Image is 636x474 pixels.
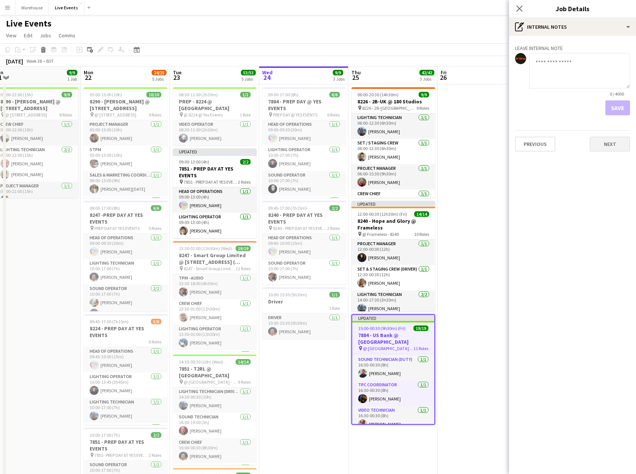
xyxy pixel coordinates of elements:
[351,201,435,311] app-job-card: Updated12:00-00:30 (12h30m) (Fri)14/148240 - Hope and Glory @ Frameless @ Frameless - 824010 Role...
[84,314,167,425] app-job-card: 09:45-17:00 (7h15m)5/68224 - PREP DAY AT YES EVENTS6 RolesHead of Operations1/109:45-10:00 (15m)[...
[149,339,161,344] span: 6 Roles
[351,87,435,198] app-job-card: 06:00-20:30 (14h30m)9/98226 - 2B-UK @ 180 Studios 8226 - 2B-[GEOGRAPHIC_DATA]9 RolesLighting Tech...
[84,423,167,449] app-card-role: Production Manager1/1
[262,298,346,305] h3: Driver
[179,359,223,365] span: 14:30-00:30 (10h) (Wed)
[268,92,298,97] span: 09:00-17:00 (8h)
[179,159,209,165] span: 09:00-13:00 (4h)
[84,212,167,225] h3: 8247 -PREP DAY AT YES EVENTS
[90,319,128,324] span: 09:45-17:00 (7h15m)
[49,0,84,15] button: Live Events
[173,149,257,238] div: Updated09:00-13:00 (4h)2/27851 - PREP DAY AT YES EVENTS 7851 - PREP DAY AT YES EVENTS2 RolesHead ...
[414,211,429,217] span: 14/14
[173,365,257,379] h3: 7851 - T2RL @ [GEOGRAPHIC_DATA]
[419,92,429,97] span: 9/9
[24,32,32,39] span: Edit
[84,372,167,398] app-card-role: Lighting Operator1/110:00-13:45 (3h45m)[PERSON_NAME]
[262,201,346,284] div: 09:45-17:00 (7h15m)2/28240 - PREP DAY AT YES EVENTS 8240 - PREP DAY AT YES EVENTS2 RolesHead of O...
[236,359,251,365] span: 14/14
[179,92,218,97] span: 08:30-11:00 (2h30m)
[440,73,447,82] span: 26
[84,69,93,76] span: Mon
[184,112,223,118] span: @ 8224 @ Yes Events
[67,76,77,82] div: 1 Job
[261,73,273,82] span: 24
[241,76,255,82] div: 5 Jobs
[351,218,435,231] h3: 8240 - Hope and Glory @ Frameless
[6,57,23,65] div: [DATE]
[151,205,161,211] span: 6/6
[59,32,75,39] span: Comms
[173,241,257,352] app-job-card: 13:30-01:00 (11h30m) (Wed)19/198247 - Smart Group Limited @ [STREET_ADDRESS] ( Formerly Freemason...
[262,314,346,339] app-card-role: Driver1/110:00-15:30 (5h30m)[PERSON_NAME]
[152,70,167,75] span: 24/25
[173,387,257,413] app-card-role: Lighting Technician (Driver)1/114:30-00:30 (10h)[PERSON_NAME]
[173,299,257,325] app-card-role: Crew Chief1/113:30-01:00 (11h30m)[PERSON_NAME]
[262,171,346,196] app-card-role: Sound Operator1/110:00-17:00 (7h)[PERSON_NAME]
[84,87,167,198] app-job-card: 05:00-15:00 (10h)10/108290 - [PERSON_NAME] @ [STREET_ADDRESS] @ [STREET_ADDRESS]9 RolesProject Ma...
[262,69,273,76] span: Wed
[240,159,251,165] span: 2/2
[179,246,232,251] span: 13:30-01:00 (11h30m) (Wed)
[90,205,120,211] span: 09:00-17:00 (8h)
[327,112,340,118] span: 6 Roles
[84,398,167,423] app-card-role: Lighting Technician1/110:00-17:00 (7h)[PERSON_NAME]
[262,259,346,284] app-card-role: Sound Operator1/110:00-17:00 (7h)[PERSON_NAME]
[268,292,307,297] span: 10:00-15:30 (5h30m)
[333,76,345,82] div: 3 Jobs
[84,120,167,146] app-card-role: Project Manager1/105:00-15:00 (10h)[PERSON_NAME]
[173,438,257,464] app-card-role: Crew Chief1/116:00-00:30 (8h30m)[PERSON_NAME]
[262,87,346,198] div: 09:00-17:00 (8h)6/67884 - PREP DAY @ YES EVENTS PREP DAY @ YES EVENTS6 RolesHead of Operations1/1...
[59,112,72,118] span: 8 Roles
[173,350,257,408] app-card-role: Lighting Technician4/4
[236,246,251,251] span: 19/19
[5,112,47,118] span: @ [STREET_ADDRESS]
[84,234,167,259] app-card-role: Head of Operations1/109:00-09:30 (30m)[PERSON_NAME]
[84,171,167,196] app-card-role: Sales & Marketing Coordinator1/106:00-15:00 (9h)[PERSON_NAME][DATE]
[56,31,78,40] a: Comms
[84,201,167,311] app-job-card: 09:00-17:00 (8h)6/68247 -PREP DAY AT YES EVENTS PREP DAY AT YES EVENTS5 RolesHead of Operations1/...
[173,252,257,265] h3: 8247 - Smart Group Limited @ [STREET_ADDRESS] ( Formerly Freemasons' Hall)
[241,70,256,75] span: 53/53
[350,73,361,82] span: 25
[90,92,122,97] span: 05:00-15:00 (10h)
[351,190,435,215] app-card-role: Crew Chief1/106:00-20:30 (14h30m)
[327,225,340,231] span: 2 Roles
[173,213,257,238] app-card-role: Lighting Operator1/109:00-13:00 (4h)[PERSON_NAME]
[236,266,251,271] span: 11 Roles
[590,137,630,152] button: Next
[351,314,435,425] app-job-card: Updated15:00-00:30 (9h30m) (Fri)19/197884 - US Bank @ [GEOGRAPHIC_DATA] @ [GEOGRAPHIC_DATA] - 788...
[238,379,251,385] span: 9 Roles
[184,379,238,385] span: @ [GEOGRAPHIC_DATA] - 7851
[146,92,161,97] span: 10/10
[509,4,636,13] h3: Job Details
[509,18,636,36] div: Internal notes
[262,287,346,339] app-job-card: 10:00-15:30 (5h30m)1/1Driver1 RoleDriver1/110:00-15:30 (5h30m)[PERSON_NAME]
[67,70,77,75] span: 9/9
[362,231,399,237] span: @ Frameless - 8240
[351,69,361,76] span: Thu
[173,355,257,465] div: 14:30-00:30 (10h) (Wed)14/147851 - T2RL @ [GEOGRAPHIC_DATA] @ [GEOGRAPHIC_DATA] - 78519 RolesLigh...
[94,225,140,231] span: PREP DAY AT YES EVENTS
[515,45,630,52] h3: Leave internal note
[0,92,33,97] span: 07:00-22:00 (15h)
[351,164,435,190] app-card-role: Project Manager1/106:00-15:30 (9h30m)[PERSON_NAME]
[351,240,435,265] app-card-role: Project Manager1/112:00-00:00 (12h)[PERSON_NAME]
[358,325,406,331] span: 15:00-00:30 (9h30m) (Fri)
[262,146,346,171] app-card-role: Lighting Operator1/110:00-17:00 (7h)[PERSON_NAME]
[262,196,346,222] app-card-role: TPC Coordinator1/1
[84,325,167,339] h3: 8224 - PREP DAY AT YES EVENTS
[441,69,447,76] span: Fri
[84,347,167,372] app-card-role: Head of Operations1/109:45-10:00 (15m)[PERSON_NAME]
[6,18,52,29] h1: Live Events
[362,105,416,111] span: 8226 - 2B-[GEOGRAPHIC_DATA]
[94,112,136,118] span: @ [STREET_ADDRESS]
[262,212,346,225] h3: 8240 - PREP DAY AT YES EVENTS
[84,284,167,321] app-card-role: Sound Operator2/210:00-17:00 (7h)[PERSON_NAME][PERSON_NAME]
[414,231,429,237] span: 10 Roles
